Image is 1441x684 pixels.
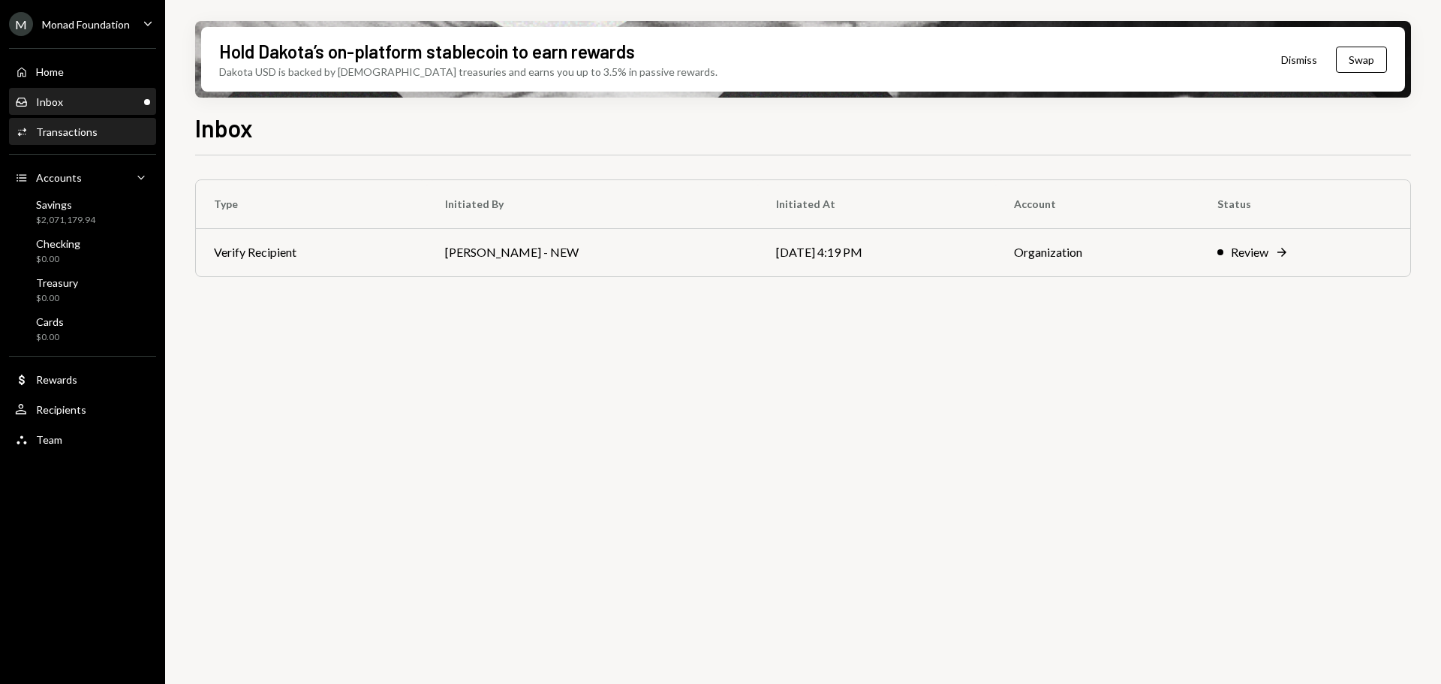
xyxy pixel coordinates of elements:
a: Home [9,58,156,85]
button: Swap [1336,47,1387,73]
div: $0.00 [36,292,78,305]
div: Dakota USD is backed by [DEMOGRAPHIC_DATA] treasuries and earns you up to 3.5% in passive rewards. [219,64,717,80]
div: Treasury [36,276,78,289]
a: Recipients [9,396,156,423]
a: Treasury$0.00 [9,272,156,308]
div: Cards [36,315,64,328]
div: Transactions [36,125,98,138]
a: Team [9,426,156,453]
th: Type [196,180,427,228]
div: Hold Dakota’s on-platform stablecoin to earn rewards [219,39,635,64]
th: Initiated By [427,180,758,228]
th: Status [1199,180,1410,228]
div: Recipients [36,403,86,416]
div: Accounts [36,171,82,184]
td: [PERSON_NAME] - NEW [427,228,758,276]
div: $0.00 [36,253,80,266]
td: Organization [996,228,1199,276]
div: $2,071,179.94 [36,214,95,227]
a: Inbox [9,88,156,115]
div: Checking [36,237,80,250]
th: Account [996,180,1199,228]
div: Monad Foundation [42,18,130,31]
div: Rewards [36,373,77,386]
a: Savings$2,071,179.94 [9,194,156,230]
a: Accounts [9,164,156,191]
th: Initiated At [758,180,997,228]
div: Savings [36,198,95,211]
a: Cards$0.00 [9,311,156,347]
div: M [9,12,33,36]
a: Rewards [9,366,156,393]
div: $0.00 [36,331,64,344]
td: [DATE] 4:19 PM [758,228,997,276]
div: Team [36,433,62,446]
div: Home [36,65,64,78]
h1: Inbox [195,113,253,143]
a: Checking$0.00 [9,233,156,269]
div: Review [1231,243,1268,261]
a: Transactions [9,118,156,145]
button: Dismiss [1262,42,1336,77]
td: Verify Recipient [196,228,427,276]
div: Inbox [36,95,63,108]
